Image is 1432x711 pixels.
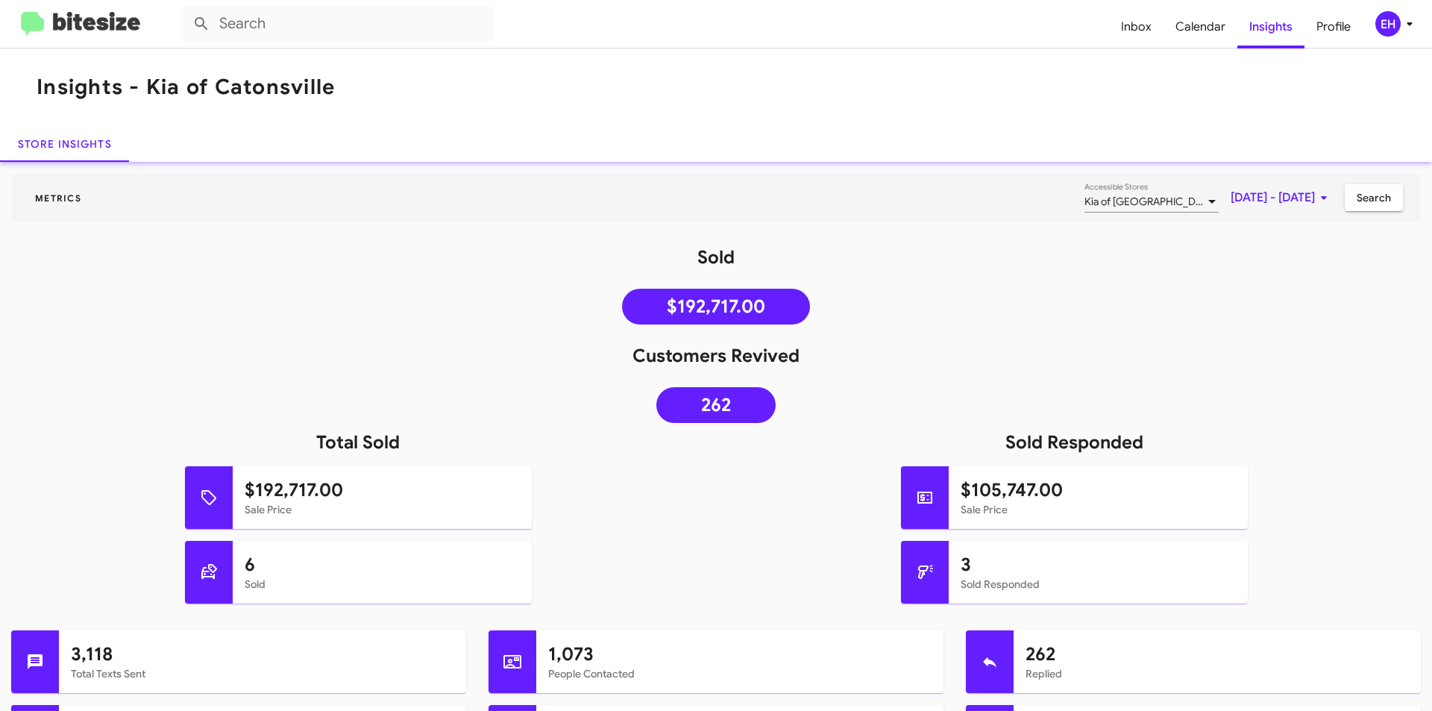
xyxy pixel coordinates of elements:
[1304,5,1363,48] a: Profile
[701,398,731,413] span: 262
[1357,184,1391,211] span: Search
[1026,666,1409,681] mat-card-subtitle: Replied
[1084,195,1216,208] span: Kia of [GEOGRAPHIC_DATA]
[548,666,932,681] mat-card-subtitle: People Contacted
[667,299,765,314] span: $192,717.00
[71,666,454,681] mat-card-subtitle: Total Texts Sent
[961,478,1236,502] h1: $105,747.00
[245,502,520,517] mat-card-subtitle: Sale Price
[23,192,93,204] span: Metrics
[716,430,1432,454] h1: Sold Responded
[71,642,454,666] h1: 3,118
[1231,184,1333,211] span: [DATE] - [DATE]
[961,502,1236,517] mat-card-subtitle: Sale Price
[180,6,494,42] input: Search
[961,577,1236,592] mat-card-subtitle: Sold Responded
[548,642,932,666] h1: 1,073
[245,577,520,592] mat-card-subtitle: Sold
[1109,5,1163,48] a: Inbox
[245,478,520,502] h1: $192,717.00
[1345,184,1403,211] button: Search
[1026,642,1409,666] h1: 262
[245,553,520,577] h1: 6
[37,75,335,99] h1: Insights - Kia of Catonsville
[1375,11,1401,37] div: EH
[1219,184,1345,211] button: [DATE] - [DATE]
[1237,5,1304,48] a: Insights
[961,553,1236,577] h1: 3
[1163,5,1237,48] a: Calendar
[1363,11,1416,37] button: EH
